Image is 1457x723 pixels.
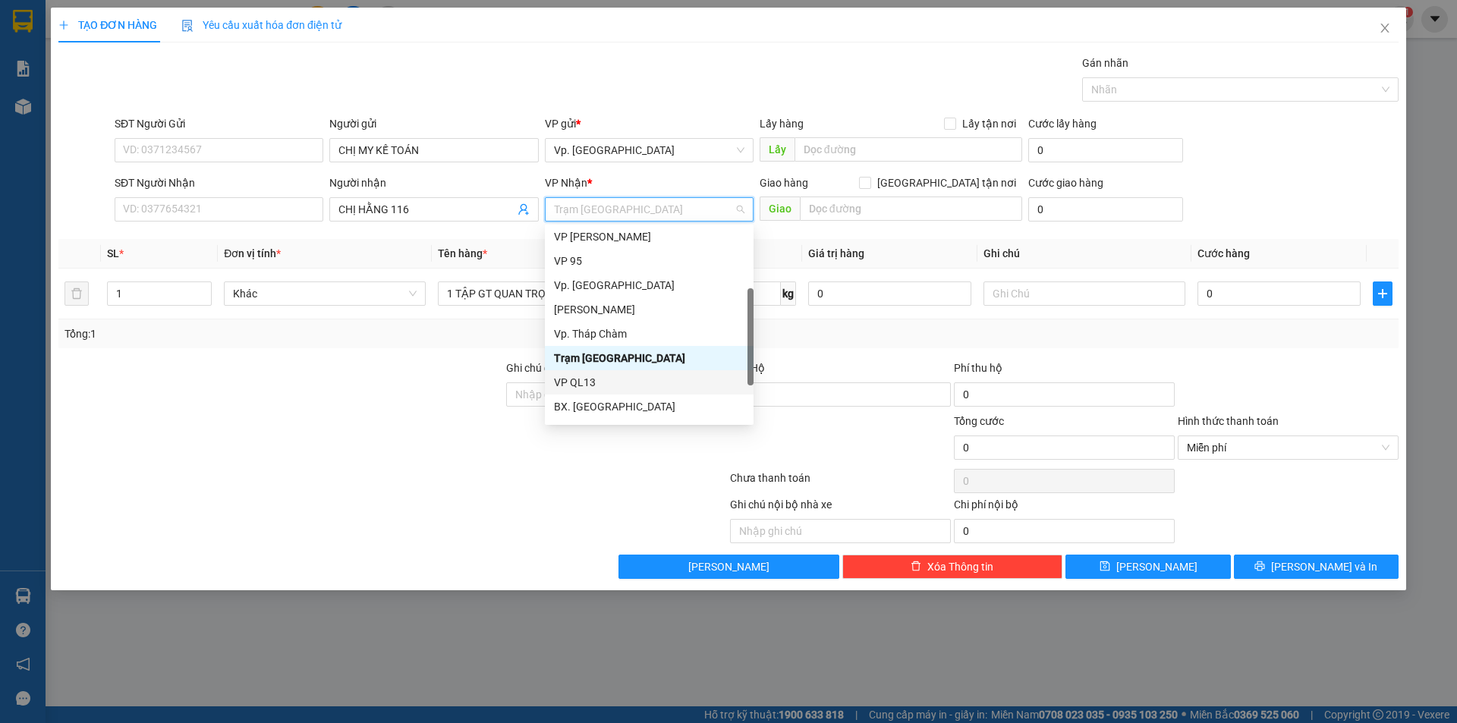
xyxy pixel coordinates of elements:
[233,282,417,305] span: Khác
[554,301,744,318] div: [PERSON_NAME]
[760,177,808,189] span: Giao hàng
[438,281,640,306] input: VD: Bàn, Ghế
[927,558,993,575] span: Xóa Thông tin
[329,174,538,191] div: Người nhận
[1364,8,1406,50] button: Close
[983,281,1185,306] input: Ghi Chú
[545,395,754,419] div: BX. Ninh Sơn
[554,398,744,415] div: BX. [GEOGRAPHIC_DATA]
[808,281,971,306] input: 0
[545,249,754,273] div: VP 95
[1028,138,1183,162] input: Cước lấy hàng
[554,325,744,342] div: Vp. Tháp Chàm
[224,247,281,259] span: Đơn vị tính
[954,360,1175,382] div: Phí thu hộ
[58,20,69,30] span: plus
[545,346,754,370] div: Trạm Ninh Hải
[760,196,800,221] span: Giao
[506,362,590,374] label: Ghi chú đơn hàng
[554,228,744,245] div: VP [PERSON_NAME]
[554,198,744,221] span: Trạm Ninh Hải
[181,20,194,32] img: icon
[1178,415,1279,427] label: Hình thức thanh toán
[545,297,754,322] div: An Dương Vương
[1234,555,1399,579] button: printer[PERSON_NAME] và In
[1116,558,1197,575] span: [PERSON_NAME]
[1271,558,1377,575] span: [PERSON_NAME] và In
[728,470,952,496] div: Chưa thanh toán
[554,139,744,162] span: Vp. Phan Rang
[65,281,89,306] button: delete
[871,174,1022,191] span: [GEOGRAPHIC_DATA] tận nơi
[911,561,921,573] span: delete
[545,273,754,297] div: Vp. Đà Lạt
[956,115,1022,132] span: Lấy tận nơi
[181,19,341,31] span: Yêu cầu xuất hóa đơn điện tử
[329,115,538,132] div: Người gửi
[107,247,119,259] span: SL
[545,370,754,395] div: VP QL13
[781,281,796,306] span: kg
[518,203,530,215] span: user-add
[1373,281,1392,306] button: plus
[1028,118,1097,130] label: Cước lấy hàng
[554,277,744,294] div: Vp. [GEOGRAPHIC_DATA]
[58,19,157,31] span: TẠO ĐƠN HÀNG
[115,174,323,191] div: SĐT Người Nhận
[115,115,323,132] div: SĐT Người Gửi
[1028,197,1183,222] input: Cước giao hàng
[1100,561,1110,573] span: save
[65,325,562,342] div: Tổng: 1
[1197,247,1250,259] span: Cước hàng
[688,558,769,575] span: [PERSON_NAME]
[730,362,765,374] span: Thu Hộ
[730,496,951,519] div: Ghi chú nội bộ nhà xe
[842,555,1063,579] button: deleteXóa Thông tin
[554,374,744,391] div: VP QL13
[545,225,754,249] div: VP Đức Trọng
[800,196,1022,221] input: Dọc đường
[545,419,754,443] div: Vp. Phước Thiện
[730,519,951,543] input: Nhập ghi chú
[1379,22,1391,34] span: close
[438,247,487,259] span: Tên hàng
[545,322,754,346] div: Vp. Tháp Chàm
[545,115,754,132] div: VP gửi
[1187,436,1389,459] span: Miễn phí
[760,137,795,162] span: Lấy
[506,382,727,407] input: Ghi chú đơn hàng
[954,415,1004,427] span: Tổng cước
[954,496,1175,519] div: Chi phí nội bộ
[545,177,587,189] span: VP Nhận
[808,247,864,259] span: Giá trị hàng
[1028,177,1103,189] label: Cước giao hàng
[618,555,839,579] button: [PERSON_NAME]
[760,118,804,130] span: Lấy hàng
[1254,561,1265,573] span: printer
[1082,57,1128,69] label: Gán nhãn
[977,239,1191,269] th: Ghi chú
[554,253,744,269] div: VP 95
[1065,555,1230,579] button: save[PERSON_NAME]
[795,137,1022,162] input: Dọc đường
[1374,288,1392,300] span: plus
[554,350,744,366] div: Trạm [GEOGRAPHIC_DATA]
